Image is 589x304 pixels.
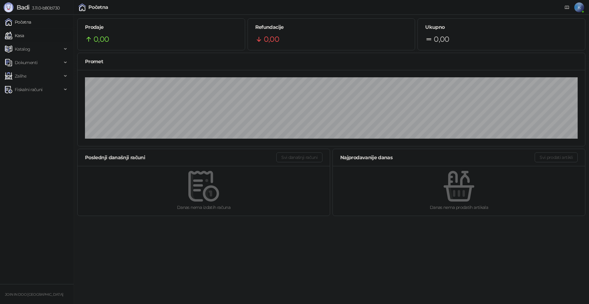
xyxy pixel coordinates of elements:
[255,24,408,31] h5: Refundacije
[5,16,31,28] a: Početna
[85,24,237,31] h5: Prodaje
[15,56,37,69] span: Dokumenti
[94,33,109,45] span: 0,00
[85,58,578,65] div: Promet
[264,33,279,45] span: 0,00
[17,4,29,11] span: Badi
[15,70,26,82] span: Zalihe
[15,43,30,55] span: Katalog
[535,152,578,162] button: Svi prodati artikli
[29,5,60,11] span: 3.11.0-b80b730
[574,2,584,12] span: K
[5,292,63,297] small: JOIN IN DOO [GEOGRAPHIC_DATA]
[340,154,535,161] div: Najprodavanije danas
[276,152,322,162] button: Svi današnji računi
[425,24,578,31] h5: Ukupno
[4,2,13,12] img: Logo
[434,33,449,45] span: 0,00
[85,154,276,161] div: Poslednji današnji računi
[88,5,108,10] div: Početna
[343,204,575,211] div: Danas nema prodatih artikala
[5,29,24,42] a: Kasa
[15,83,42,96] span: Fiskalni računi
[87,204,320,211] div: Danas nema izdatih računa
[562,2,572,12] a: Dokumentacija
